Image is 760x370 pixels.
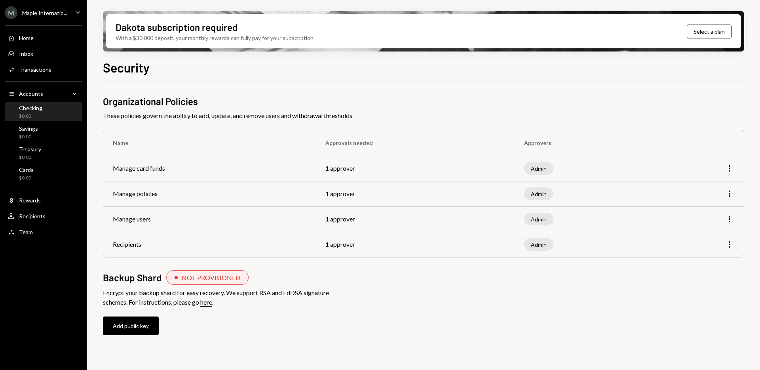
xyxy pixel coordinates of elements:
[5,209,82,223] a: Recipients
[5,86,82,101] a: Accounts
[5,164,82,183] a: Cards$0.00
[19,34,34,41] div: Home
[19,154,41,161] div: $0.00
[524,238,553,251] div: Admin
[316,156,515,181] td: 1 approver
[103,271,161,284] h2: Backup Shard
[19,146,41,153] div: Treasury
[316,181,515,206] td: 1 approver
[5,6,17,19] div: M
[5,62,82,76] a: Transactions
[103,95,198,108] h2: Organizational Policies
[524,213,553,225] div: Admin
[5,46,82,61] a: Inbox
[116,21,237,34] div: Dakota subscription required
[5,123,82,142] a: Savings$0.00
[19,229,33,235] div: Team
[200,298,212,307] a: here
[22,10,67,16] div: Maple Internatio...
[116,34,315,42] div: With a $30,000 deposit, your monthly rewards can fully pay for your subscription.
[103,181,316,206] td: Manage policies
[19,134,38,140] div: $0.00
[103,59,150,75] h1: Security
[19,90,43,97] div: Accounts
[103,288,329,307] div: Encrypt your backup shard for easy recovery. We support RSA and EdDSA signature schemes. For inst...
[5,143,82,162] a: Treasury$0.00
[19,175,34,181] div: $0.00
[19,105,42,111] div: Checking
[5,31,82,45] a: Home
[316,206,515,232] td: 1 approver
[524,187,553,200] div: Admin
[103,317,159,335] button: Add public key
[316,130,515,156] th: Approvals needed
[5,102,82,121] a: Checking$0.00
[524,162,553,175] div: Admin
[19,213,46,219] div: Recipients
[19,113,42,120] div: $0.00
[515,130,659,156] th: Approvers
[103,111,744,120] span: These policies govern the ability to add, update, and remove users and withdrawal thresholds
[182,274,240,281] div: NOT PROVISIONED
[103,232,316,257] td: Recipients
[19,50,33,57] div: Inbox
[687,25,731,38] button: Select a plan
[5,225,82,239] a: Team
[5,193,82,207] a: Rewards
[103,156,316,181] td: Manage card funds
[19,66,51,73] div: Transactions
[19,197,41,204] div: Rewards
[103,130,316,156] th: Name
[19,125,38,132] div: Savings
[103,206,316,232] td: Manage users
[316,232,515,257] td: 1 approver
[19,166,34,173] div: Cards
